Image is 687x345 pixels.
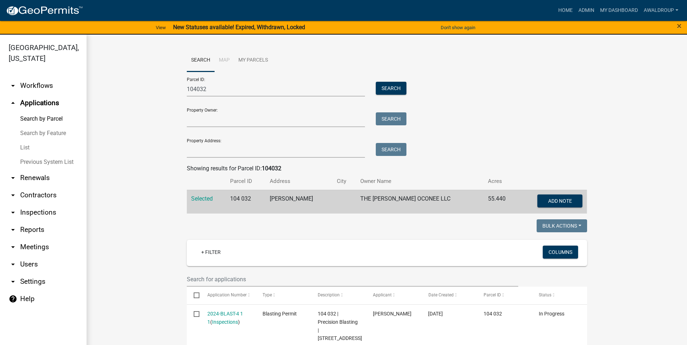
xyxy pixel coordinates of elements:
th: Address [265,173,333,190]
span: 12/16/2024 [428,311,443,317]
span: 104 032 [484,311,502,317]
i: arrow_drop_down [9,225,17,234]
a: Home [555,4,576,17]
div: ( ) [207,310,249,326]
i: help [9,295,17,303]
i: arrow_drop_down [9,243,17,251]
td: 55.440 [484,190,518,214]
button: Search [376,143,406,156]
span: Blasting Permit [263,311,297,317]
datatable-header-cell: Description [311,287,366,304]
button: Add Note [537,194,582,207]
button: Bulk Actions [537,219,587,232]
span: Date Created [428,292,453,297]
a: Admin [576,4,597,17]
span: Parcel ID [484,292,501,297]
i: arrow_drop_down [9,174,17,182]
td: [PERSON_NAME] [265,190,333,214]
span: Add Note [548,198,572,203]
input: Search for applications [187,272,519,287]
th: Owner Name [356,173,484,190]
datatable-header-cell: Status [532,287,587,304]
div: Showing results for Parcel ID: [187,164,587,173]
datatable-header-cell: Application Number [201,287,256,304]
i: arrow_drop_down [9,277,17,286]
span: Status [539,292,551,297]
strong: 104032 [262,165,281,172]
td: THE [PERSON_NAME] OCONEE LLC [356,190,484,214]
a: Inspections [212,319,238,325]
th: Parcel ID [226,173,265,190]
button: Close [677,22,682,30]
datatable-header-cell: Type [256,287,311,304]
button: Columns [543,246,578,259]
span: In Progress [539,311,564,317]
a: Search [187,49,215,72]
span: Toscha Moore [373,311,411,317]
a: My Dashboard [597,4,641,17]
datatable-header-cell: Select [187,287,201,304]
button: Search [376,112,406,125]
span: Application Number [207,292,247,297]
span: Type [263,292,272,297]
a: + Filter [195,246,226,259]
a: Selected [191,195,213,202]
th: City [333,173,356,190]
span: Description [318,292,340,297]
th: Acres [484,173,518,190]
i: arrow_drop_up [9,99,17,107]
button: Don't show again [438,22,478,33]
a: awaldroup [641,4,681,17]
span: × [677,21,682,31]
span: 104 032 | Precision Blasting | 4511 INDUSTRIAL ACCESS RD [318,311,362,341]
datatable-header-cell: Applicant [366,287,421,304]
a: View [153,22,169,33]
button: Search [376,82,406,95]
span: Applicant [373,292,392,297]
i: arrow_drop_down [9,191,17,200]
i: arrow_drop_down [9,81,17,90]
a: My Parcels [234,49,272,72]
datatable-header-cell: Parcel ID [476,287,532,304]
i: arrow_drop_down [9,260,17,269]
i: arrow_drop_down [9,208,17,217]
td: 104 032 [226,190,265,214]
strong: New Statuses available! Expired, Withdrawn, Locked [173,24,305,31]
a: 2024-BLAST-4 1 1 [207,311,243,325]
datatable-header-cell: Date Created [421,287,476,304]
